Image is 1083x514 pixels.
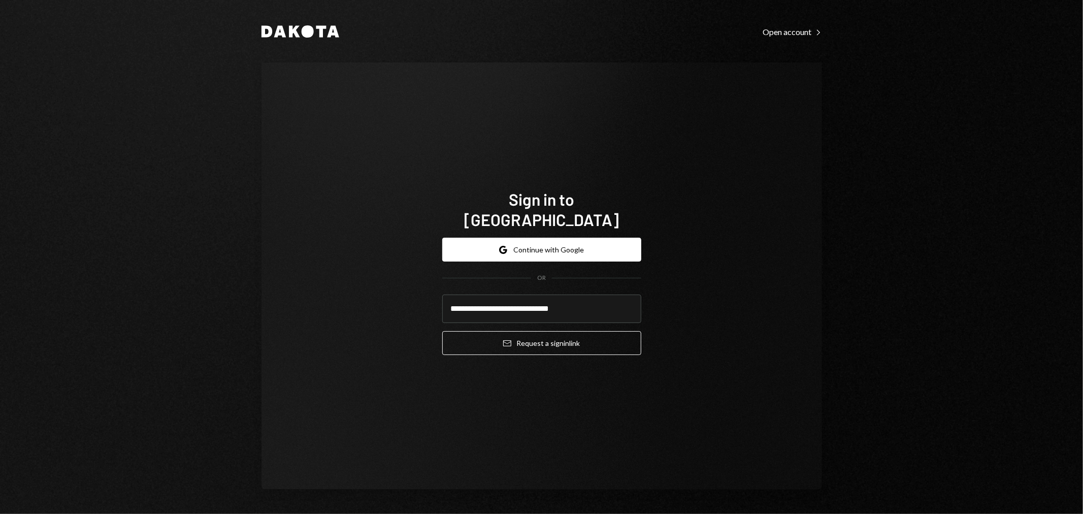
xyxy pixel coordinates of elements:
button: Request a signinlink [442,331,641,355]
div: OR [537,274,546,282]
a: Open account [763,26,822,37]
button: Continue with Google [442,238,641,262]
h1: Sign in to [GEOGRAPHIC_DATA] [442,189,641,230]
div: Open account [763,27,822,37]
